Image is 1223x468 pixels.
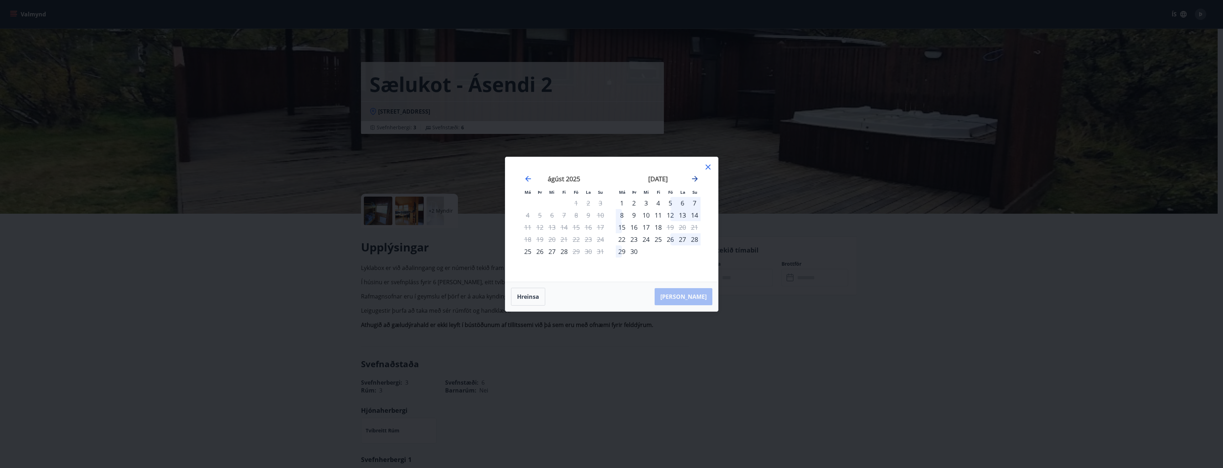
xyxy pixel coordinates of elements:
td: fimmtudagur, 25. september 2025 [652,233,664,245]
td: Not available. mánudagur, 4. ágúst 2025 [522,209,534,221]
td: Not available. föstudagur, 29. ágúst 2025 [570,245,582,258]
td: föstudagur, 12. september 2025 [664,209,676,221]
td: miðvikudagur, 3. september 2025 [640,197,652,209]
div: 14 [688,209,701,221]
td: Not available. sunnudagur, 31. ágúst 2025 [594,245,607,258]
td: miðvikudagur, 10. september 2025 [640,209,652,221]
div: 9 [628,209,640,221]
td: Not available. sunnudagur, 24. ágúst 2025 [594,233,607,245]
td: þriðjudagur, 30. september 2025 [628,245,640,258]
td: þriðjudagur, 23. september 2025 [628,233,640,245]
td: Not available. þriðjudagur, 12. ágúst 2025 [534,221,546,233]
div: 15 [616,221,628,233]
td: Not available. laugardagur, 16. ágúst 2025 [582,221,594,233]
small: Mi [549,189,554,195]
small: Þr [632,189,636,195]
td: fimmtudagur, 28. ágúst 2025 [558,245,570,258]
td: Not available. laugardagur, 9. ágúst 2025 [582,209,594,221]
div: 23 [628,233,640,245]
td: Not available. laugardagur, 20. september 2025 [676,221,688,233]
td: Not available. sunnudagur, 10. ágúst 2025 [594,209,607,221]
small: Su [692,189,697,195]
td: Not available. föstudagur, 22. ágúst 2025 [570,233,582,245]
td: föstudagur, 5. september 2025 [664,197,676,209]
td: föstudagur, 26. september 2025 [664,233,676,245]
div: 11 [652,209,664,221]
div: 29 [616,245,628,258]
td: Not available. miðvikudagur, 20. ágúst 2025 [546,233,558,245]
div: 27 [676,233,688,245]
small: Fi [562,189,566,195]
small: Fö [668,189,673,195]
small: Þr [538,189,542,195]
div: 10 [640,209,652,221]
td: Not available. miðvikudagur, 6. ágúst 2025 [546,209,558,221]
td: Not available. föstudagur, 8. ágúst 2025 [570,209,582,221]
td: þriðjudagur, 9. september 2025 [628,209,640,221]
div: Aðeins útritun í boði [570,245,582,258]
div: 12 [664,209,676,221]
small: Má [525,189,531,195]
small: Su [598,189,603,195]
strong: ágúst 2025 [548,175,580,183]
td: Not available. laugardagur, 23. ágúst 2025 [582,233,594,245]
div: 30 [628,245,640,258]
td: mánudagur, 1. september 2025 [616,197,628,209]
div: Move forward to switch to the next month. [691,175,699,183]
div: 6 [676,197,688,209]
td: mánudagur, 15. september 2025 [616,221,628,233]
td: laugardagur, 13. september 2025 [676,209,688,221]
small: La [680,189,685,195]
div: 18 [652,221,664,233]
div: 16 [628,221,640,233]
div: 28 [688,233,701,245]
small: La [586,189,591,195]
td: mánudagur, 8. september 2025 [616,209,628,221]
div: 24 [640,233,652,245]
td: Not available. þriðjudagur, 5. ágúst 2025 [534,209,546,221]
td: Not available. miðvikudagur, 13. ágúst 2025 [546,221,558,233]
button: Hreinsa [511,288,545,306]
td: Not available. þriðjudagur, 19. ágúst 2025 [534,233,546,245]
td: laugardagur, 27. september 2025 [676,233,688,245]
div: 28 [558,245,570,258]
td: Not available. fimmtudagur, 21. ágúst 2025 [558,233,570,245]
td: Not available. föstudagur, 15. ágúst 2025 [570,221,582,233]
td: þriðjudagur, 26. ágúst 2025 [534,245,546,258]
td: Not available. laugardagur, 2. ágúst 2025 [582,197,594,209]
td: Not available. sunnudagur, 3. ágúst 2025 [594,197,607,209]
td: fimmtudagur, 11. september 2025 [652,209,664,221]
div: 4 [652,197,664,209]
td: Not available. mánudagur, 11. ágúst 2025 [522,221,534,233]
div: Aðeins útritun í boði [664,221,676,233]
td: þriðjudagur, 2. september 2025 [628,197,640,209]
div: 25 [652,233,664,245]
td: Not available. fimmtudagur, 14. ágúst 2025 [558,221,570,233]
td: Not available. föstudagur, 1. ágúst 2025 [570,197,582,209]
small: Má [619,189,625,195]
td: fimmtudagur, 4. september 2025 [652,197,664,209]
td: Not available. laugardagur, 30. ágúst 2025 [582,245,594,258]
div: 26 [534,245,546,258]
div: Aðeins innritun í boði [522,245,534,258]
div: 5 [664,197,676,209]
td: miðvikudagur, 24. september 2025 [640,233,652,245]
strong: [DATE] [648,175,668,183]
div: 13 [676,209,688,221]
td: fimmtudagur, 18. september 2025 [652,221,664,233]
div: Move backward to switch to the previous month. [524,175,532,183]
div: 27 [546,245,558,258]
div: Calendar [514,166,709,273]
div: 7 [688,197,701,209]
td: miðvikudagur, 17. september 2025 [640,221,652,233]
div: Aðeins innritun í boði [616,197,628,209]
td: miðvikudagur, 27. ágúst 2025 [546,245,558,258]
td: mánudagur, 25. ágúst 2025 [522,245,534,258]
div: 26 [664,233,676,245]
div: Aðeins innritun í boði [616,233,628,245]
td: þriðjudagur, 16. september 2025 [628,221,640,233]
td: mánudagur, 22. september 2025 [616,233,628,245]
div: 17 [640,221,652,233]
td: Not available. fimmtudagur, 7. ágúst 2025 [558,209,570,221]
div: 8 [616,209,628,221]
